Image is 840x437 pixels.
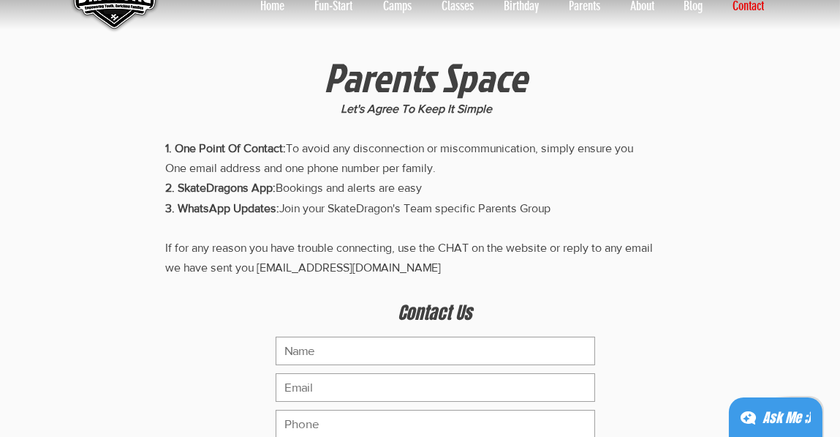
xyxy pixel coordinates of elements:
[324,49,527,105] span: Parents Space
[341,102,492,115] span: Let's Agree To Keep It Simple
[166,142,654,274] span: To avoid any disconnection or miscommunication, simply ensure you One email address and one phone...
[166,202,280,214] span: 3. WhatsApp Updates:
[166,182,276,194] span: 2. SkateDragons App:
[398,300,472,326] span: Contact Us
[276,337,595,365] input: Name
[763,408,811,428] div: Ask Me ;)
[276,373,595,402] input: Email
[166,142,287,154] span: 1. One Point Of Contact:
